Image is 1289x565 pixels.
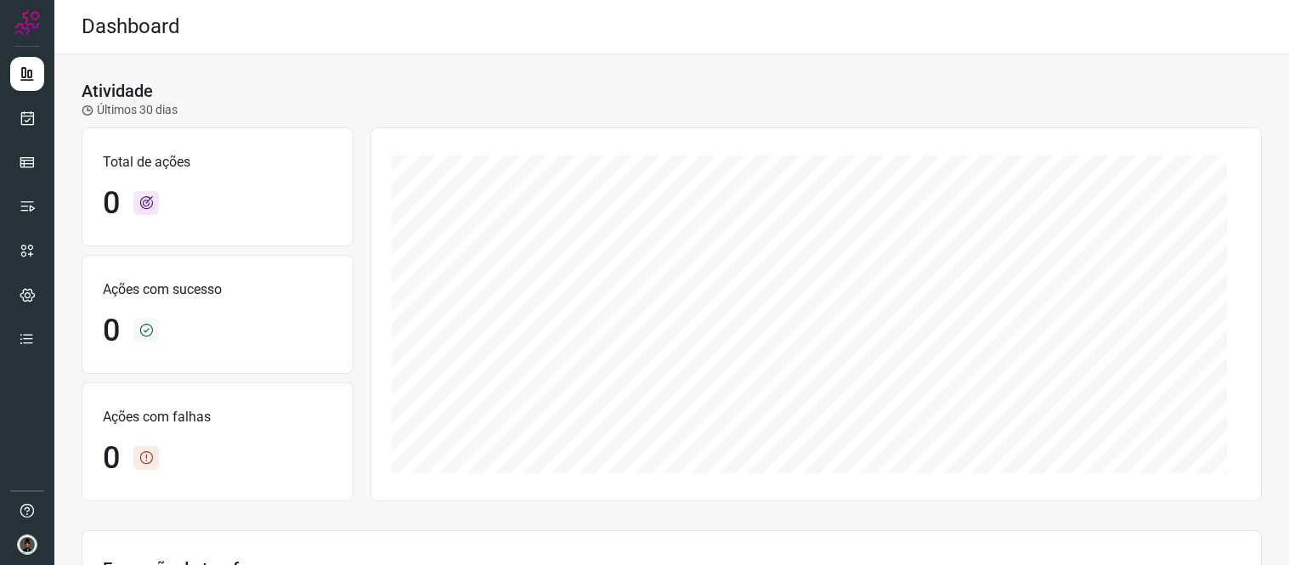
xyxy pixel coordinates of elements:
h3: Atividade [82,81,153,101]
h1: 0 [103,185,120,222]
h1: 0 [103,313,120,349]
p: Ações com sucesso [103,280,332,300]
img: d44150f10045ac5288e451a80f22ca79.png [17,534,37,555]
p: Últimos 30 dias [82,101,178,119]
p: Total de ações [103,152,332,172]
h2: Dashboard [82,14,180,39]
p: Ações com falhas [103,407,332,427]
h1: 0 [103,440,120,477]
img: Logo [14,10,40,36]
